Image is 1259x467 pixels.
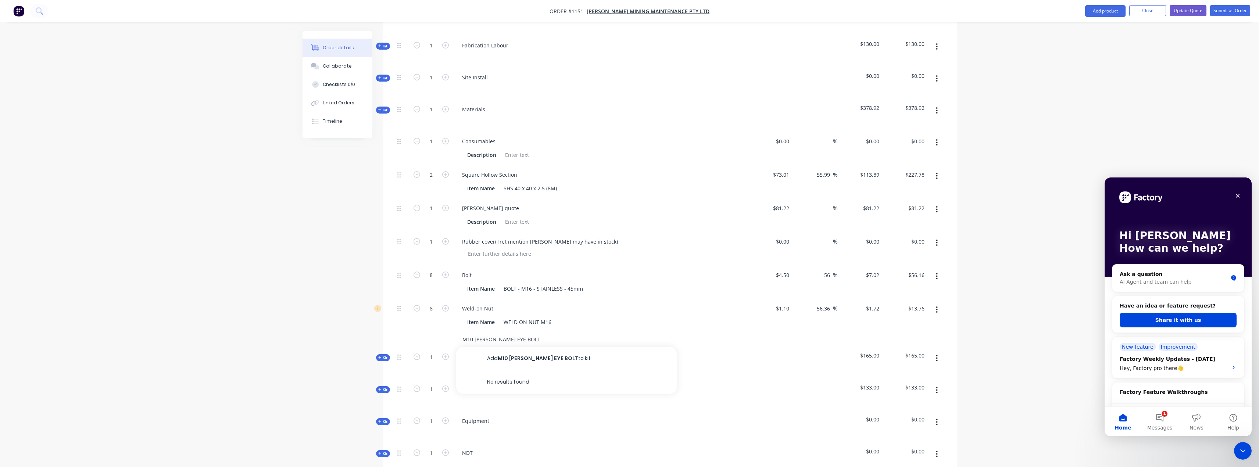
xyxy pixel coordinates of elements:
div: BOLT - M16 - STAINLESS - 45mm [501,283,586,294]
span: $130.00 [885,40,924,48]
div: Description [464,150,499,160]
span: $0.00 [840,416,880,423]
div: NDT [456,448,479,458]
button: Timeline [303,112,372,130]
span: $165.00 [840,352,880,359]
button: Kit [376,354,390,361]
button: Submit as Order [1210,5,1250,16]
span: $133.00 [885,384,924,391]
button: Kit [376,386,390,393]
div: SHS 40 x 40 x 2.5 (8M) [501,183,560,194]
button: Kit [376,450,390,457]
div: WELD ON NUT M16 [501,317,554,327]
button: Close [1129,5,1166,16]
div: Collaborate [323,63,352,69]
span: % [833,170,837,179]
span: $0.00 [885,448,924,455]
button: Linked Orders [303,94,372,112]
div: Rubber cover(Tret mention [PERSON_NAME] may have in stock) [456,236,624,247]
span: % [833,271,837,279]
span: Kit [378,107,388,113]
span: $378.92 [840,104,880,112]
button: Update Quote [1170,5,1206,16]
span: % [833,204,837,212]
input: Search... [462,332,609,347]
span: Kit [378,419,388,424]
span: $0.00 [885,416,924,423]
button: Collaborate [303,57,372,75]
div: Item Name [464,283,498,294]
span: % [833,237,837,246]
span: $130.00 [840,40,880,48]
div: Consumables [456,136,501,147]
iframe: Intercom live chat [1234,442,1252,460]
span: $0.00 [885,72,924,80]
div: Item Name [464,183,498,194]
span: Kit [378,355,388,360]
a: [PERSON_NAME] Mining Maintenance Pty Ltd [587,8,709,15]
span: $133.00 [840,384,880,391]
span: $0.00 [840,448,880,455]
div: Order details [323,44,354,51]
div: Fabrication Labour [456,40,514,51]
img: Factory [13,6,24,17]
div: Square Hollow Section [456,169,523,180]
div: Item Name [464,317,498,327]
button: Order details [303,39,372,57]
button: Kit [376,107,390,114]
button: Kit [376,418,390,425]
span: Kit [378,75,388,81]
span: Kit [378,451,388,456]
span: $378.92 [885,104,924,112]
div: Description [464,216,499,227]
div: Bolt [456,270,478,280]
iframe: Intercom live chat [1105,177,1252,436]
button: Add product [1085,5,1126,17]
span: % [833,137,837,146]
div: Weld-on Nut [456,303,499,314]
div: Timeline [323,118,342,125]
span: $165.00 [885,352,924,359]
div: Materials [456,104,491,115]
div: Linked Orders [323,100,354,106]
div: Site Install [456,72,494,83]
button: Checklists 0/0 [303,75,372,94]
span: Kit [378,43,388,49]
button: AddM10 [PERSON_NAME] EYE BOLTto kit [456,347,677,370]
div: Checklists 0/0 [323,81,355,88]
button: Kit [376,43,390,50]
button: Kit [376,75,390,82]
span: % [833,304,837,313]
span: Order #1151 - [550,8,587,15]
span: Kit [378,387,388,392]
div: Equipment [456,416,495,426]
div: [PERSON_NAME] quote [456,203,525,213]
span: $0.00 [840,72,880,80]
